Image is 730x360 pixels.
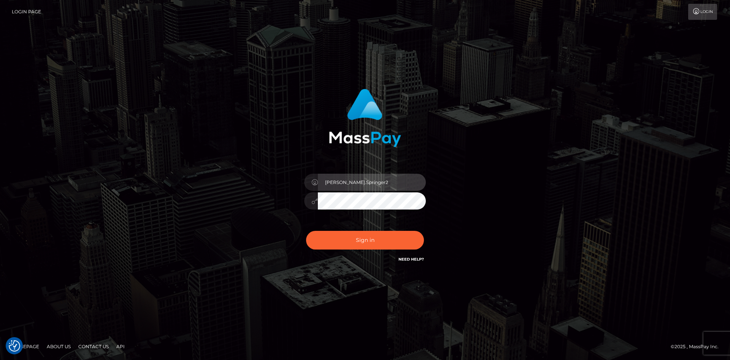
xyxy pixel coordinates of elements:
[9,340,20,352] img: Revisit consent button
[75,341,112,352] a: Contact Us
[306,231,424,250] button: Sign in
[12,4,41,20] a: Login Page
[688,4,717,20] a: Login
[671,342,724,351] div: © 2025 , MassPay Inc.
[113,341,128,352] a: API
[8,341,42,352] a: Homepage
[398,257,424,262] a: Need Help?
[44,341,74,352] a: About Us
[329,89,401,147] img: MassPay Login
[9,340,20,352] button: Consent Preferences
[318,174,426,191] input: Username...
